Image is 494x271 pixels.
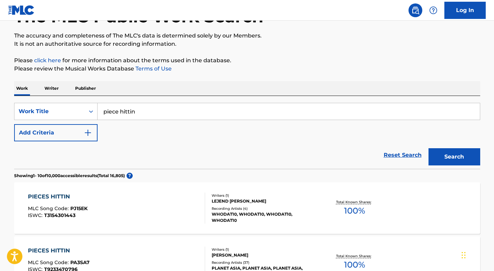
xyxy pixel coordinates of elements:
a: Public Search [409,3,422,17]
span: 100 % [344,205,365,217]
div: [PERSON_NAME] [212,252,316,258]
div: Recording Artists ( 4 ) [212,206,316,211]
a: PIECES HITTINMLC Song Code:PJ15EKISWC:T3154301443Writers (1)LEJEND [PERSON_NAME]Recording Artists... [14,182,480,234]
p: Total Known Shares: [336,253,373,259]
div: Work Title [19,107,81,116]
p: Please review the Musical Works Database [14,65,480,73]
div: Recording Artists ( 37 ) [212,260,316,265]
p: Total Known Shares: [336,199,373,205]
a: Terms of Use [134,65,172,72]
div: Writers ( 1 ) [212,247,316,252]
div: Writers ( 1 ) [212,193,316,198]
img: 9d2ae6d4665cec9f34b9.svg [84,129,92,137]
p: Showing 1 - 10 of 10,000 accessible results (Total 16,805 ) [14,173,125,179]
iframe: Chat Widget [460,238,494,271]
p: Please for more information about the terms used in the database. [14,56,480,65]
span: ? [127,173,133,179]
span: 100 % [344,259,365,271]
a: click here [34,57,61,64]
div: LEJEND [PERSON_NAME] [212,198,316,204]
p: It is not an authoritative source for recording information. [14,40,480,48]
button: Search [429,148,480,165]
p: The accuracy and completeness of The MLC's data is determined solely by our Members. [14,32,480,40]
p: Writer [42,81,61,96]
span: T3154301443 [44,212,75,218]
img: MLC Logo [8,5,35,15]
a: Reset Search [380,148,425,163]
div: WHODAT10, WHODAT10, WHODAT10, WHODAT10 [212,211,316,224]
p: Work [14,81,30,96]
div: PIECES HITTIN [28,247,90,255]
span: PJ15EK [70,205,88,212]
div: Drag [462,245,466,265]
div: Help [426,3,440,17]
img: help [429,6,437,14]
div: PIECES HITTIN [28,193,88,201]
span: MLC Song Code : [28,205,70,212]
span: PA3SA7 [70,259,90,265]
a: Log In [444,2,486,19]
img: search [411,6,420,14]
span: ISWC : [28,212,44,218]
span: MLC Song Code : [28,259,70,265]
p: Publisher [73,81,98,96]
button: Add Criteria [14,124,98,141]
form: Search Form [14,103,480,169]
